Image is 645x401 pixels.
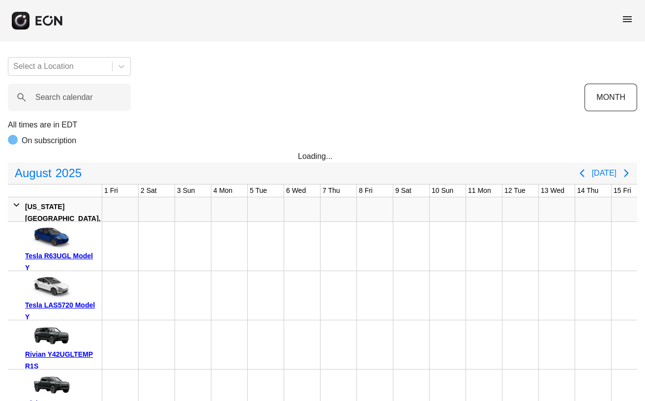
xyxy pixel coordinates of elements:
[13,163,54,183] span: August
[592,164,616,182] button: [DATE]
[298,151,347,162] div: Loading...
[175,185,197,197] div: 3 Sun
[585,84,637,111] button: MONTH
[248,185,269,197] div: 5 Tue
[54,163,84,183] span: 2025
[25,299,98,323] div: Tesla LAS5720 Model Y
[25,225,74,250] img: car
[25,250,98,274] div: Tesla R63UGL Model Y
[572,163,592,183] button: Previous page
[25,275,74,299] img: car
[357,185,375,197] div: 8 Fri
[466,185,493,197] div: 11 Mon
[539,185,566,197] div: 13 Wed
[284,185,308,197] div: 6 Wed
[612,185,633,197] div: 15 Fri
[211,185,235,197] div: 4 Mon
[25,201,100,236] div: [US_STATE][GEOGRAPHIC_DATA], [GEOGRAPHIC_DATA]
[102,185,120,197] div: 1 Fri
[9,163,88,183] button: August2025
[393,185,413,197] div: 9 Sat
[35,92,93,103] label: Search calendar
[430,185,455,197] div: 10 Sun
[25,373,74,398] img: car
[8,119,637,131] p: All times are in EDT
[621,13,633,25] span: menu
[502,185,528,197] div: 12 Tue
[25,348,98,372] div: Rivian Y42UGLTEMP R1S
[575,185,600,197] div: 14 Thu
[616,163,636,183] button: Next page
[321,185,342,197] div: 7 Thu
[25,324,74,348] img: car
[139,185,159,197] div: 2 Sat
[22,135,76,147] p: On subscription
